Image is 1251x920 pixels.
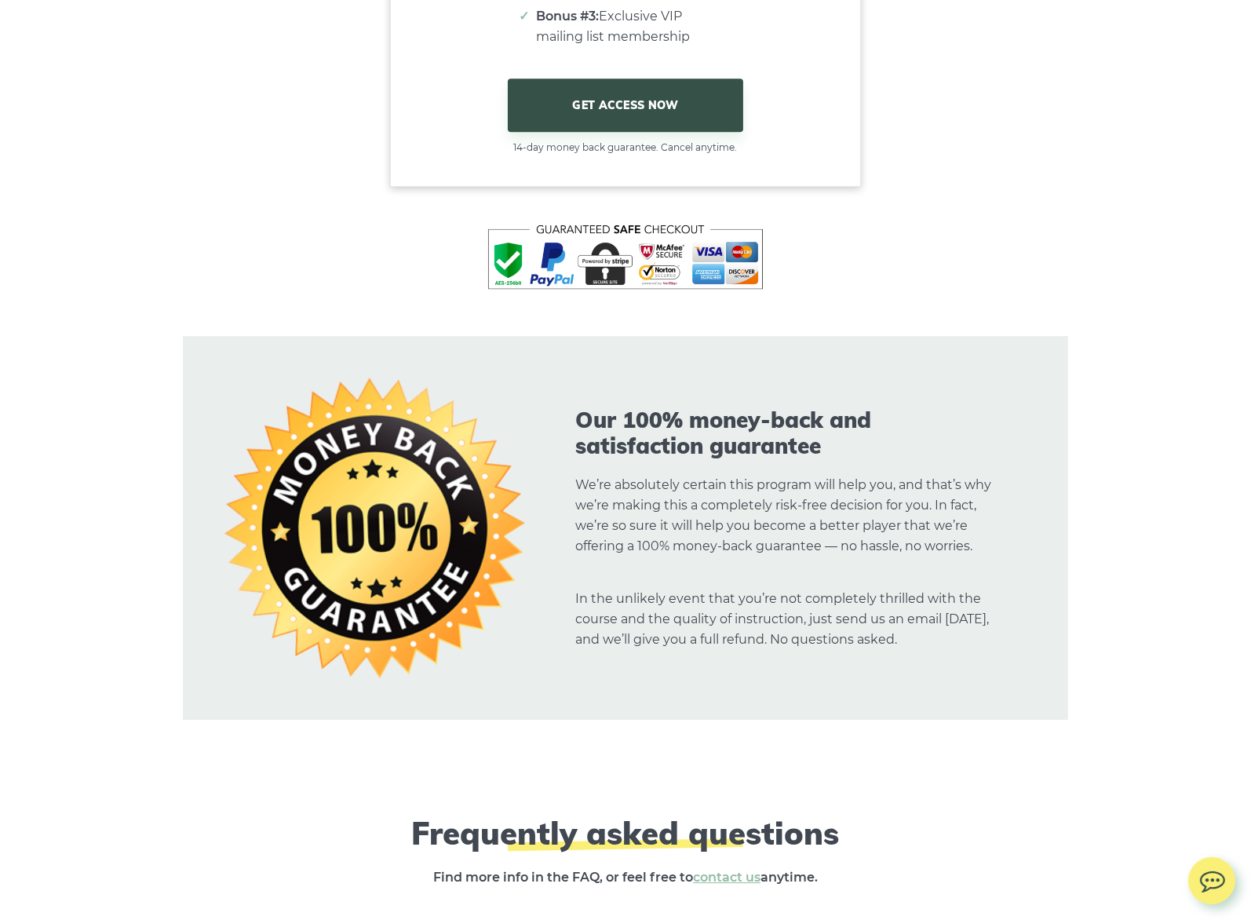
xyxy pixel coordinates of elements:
strong: Bonus #3: [536,9,599,24]
img: Tin Whistle Course - Moneyback guarantee [209,362,541,694]
a: contact us [693,870,760,885]
span: 14-day money back guarantee. Cancel anytime. [391,140,860,155]
h2: Frequently asked questions [339,814,912,852]
h3: Our 100% money-back and satisfaction guarantee [575,407,997,459]
li: Exclusive VIP mailing list membership [536,6,731,47]
p: We’re absolutely certain this program will help you, and that’s why we’re making this a completel... [575,475,997,557]
strong: Find more info in the FAQ, or feel free to anytime. [433,870,818,885]
img: chat.svg [1188,857,1235,897]
img: Tin Whistle Course - Safe checkout [488,225,763,288]
a: GET ACCESS NOW [508,78,743,132]
p: In the unlikely event that you’re not completely thrilled with the course and the quality of inst... [575,589,997,650]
